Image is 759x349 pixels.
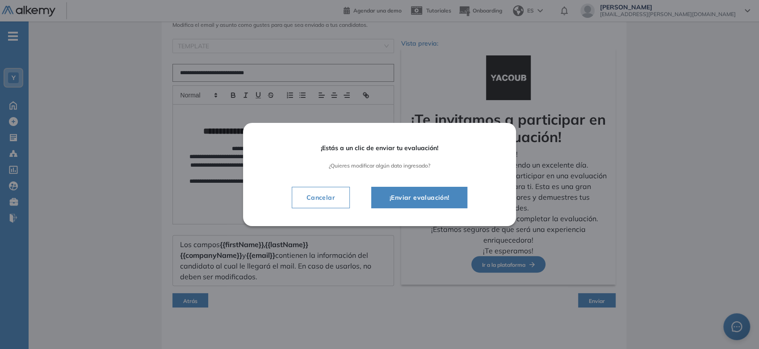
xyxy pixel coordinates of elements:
[292,187,350,208] button: Cancelar
[714,306,759,349] iframe: Chat Widget
[299,192,342,203] span: Cancelar
[371,187,468,208] button: ¡Enviar evaluación!
[714,306,759,349] div: Widget de chat
[382,192,457,203] span: ¡Enviar evaluación!
[268,144,491,152] span: ¡Estás a un clic de enviar tu evaluación!
[268,163,491,169] span: ¿Quieres modificar algún dato ingresado?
